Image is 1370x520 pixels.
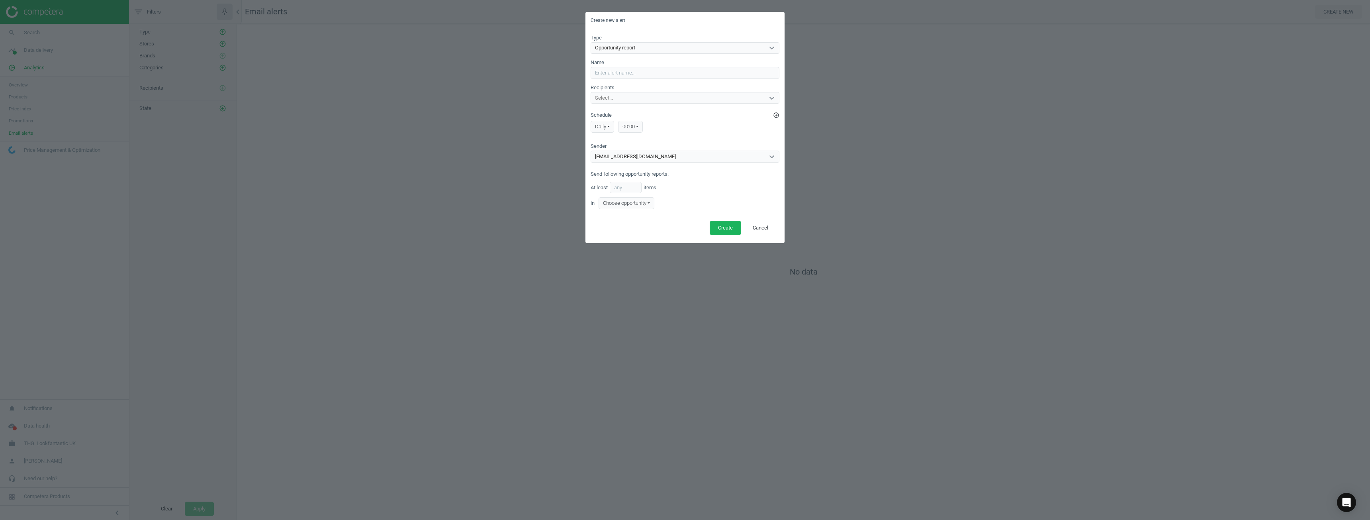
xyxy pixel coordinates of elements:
[591,17,625,24] h5: Create new alert
[591,34,602,41] label: Type
[595,153,676,160] div: [EMAIL_ADDRESS][DOMAIN_NAME]
[591,171,669,178] label: Send following opportunity reports:
[595,44,635,51] div: Opportunity report
[1337,493,1356,512] div: Open Intercom Messenger
[773,112,779,118] button: Schedule
[591,84,615,91] label: Recipients
[591,121,614,133] div: daily
[591,197,779,209] div: in
[599,197,654,209] div: Choose opportunity
[595,94,613,102] div: Select...
[710,221,741,235] button: Create
[591,112,779,119] label: Schedule
[618,121,643,133] div: 00:00
[773,112,779,118] i: add_circle_outline
[591,143,607,150] label: Sender
[591,59,604,66] label: Name
[744,221,777,235] button: Cancel
[591,67,779,79] input: Enter alert name...
[591,182,779,194] div: At least items
[610,182,642,194] input: any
